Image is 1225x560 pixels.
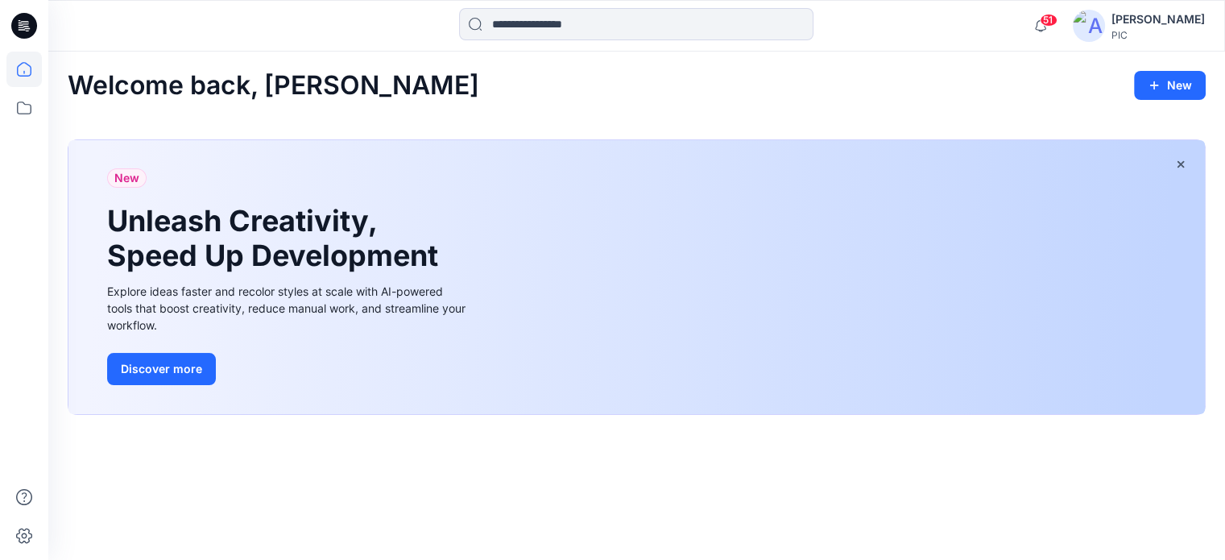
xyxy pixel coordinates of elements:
a: Discover more [107,353,470,385]
div: PIC [1111,29,1205,41]
h1: Unleash Creativity, Speed Up Development [107,204,445,273]
img: avatar [1073,10,1105,42]
div: Explore ideas faster and recolor styles at scale with AI-powered tools that boost creativity, red... [107,283,470,334]
button: Discover more [107,353,216,385]
button: New [1134,71,1206,100]
div: [PERSON_NAME] [1111,10,1205,29]
span: New [114,168,139,188]
h2: Welcome back, [PERSON_NAME] [68,71,479,101]
span: 51 [1040,14,1057,27]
